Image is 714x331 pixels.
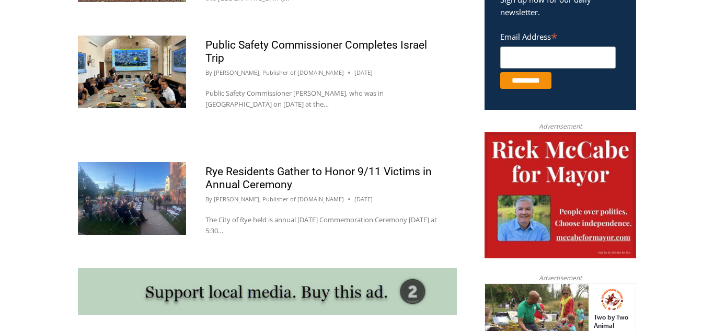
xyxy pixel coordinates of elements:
[500,26,616,45] label: Email Address
[205,214,437,236] p: The City of Rye held is annual [DATE] Commemoration Ceremony [DATE] at 5:30…
[205,68,212,77] span: By
[205,165,432,191] a: Rye Residents Gather to Honor 9/11 Victims in Annual Ceremony
[109,29,146,96] div: Two by Two Animal Haven & The Nature Company: The Wild World of Animals
[354,195,373,204] time: [DATE]
[205,39,427,64] a: Public Safety Commissioner Completes Israel Trip
[264,1,494,101] div: "[PERSON_NAME] and I covered the [DATE] Parade, which was a really eye opening experience as I ha...
[214,195,344,203] a: [PERSON_NAME], Publisher of [DOMAIN_NAME]
[78,162,186,234] img: (PHOTO: The City of Rye's annual September 11th Commemoration Ceremony on Thursday, September 11,...
[205,195,212,204] span: By
[8,105,134,129] h4: [PERSON_NAME] Read Sanctuary Fall Fest: [DATE]
[1,104,151,130] a: [PERSON_NAME] Read Sanctuary Fall Fest: [DATE]
[214,69,344,76] a: [PERSON_NAME], Publisher of [DOMAIN_NAME]
[117,99,119,109] div: /
[122,99,126,109] div: 6
[273,104,485,128] span: Intern @ [DOMAIN_NAME]
[109,99,114,109] div: 6
[78,36,186,108] img: (PHOTO: Public Safety Commissioner Michael Kopy (left side, leaning on table) was part of a deleg...
[354,68,373,77] time: [DATE]
[205,88,437,110] p: Public Safety Commissioner [PERSON_NAME], who was in [GEOGRAPHIC_DATA] on [DATE] at the…
[78,268,457,315] img: support local media, buy this ad
[485,132,636,258] img: McCabe for Mayor
[251,101,506,130] a: Intern @ [DOMAIN_NAME]
[528,121,592,131] span: Advertisement
[528,273,592,283] span: Advertisement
